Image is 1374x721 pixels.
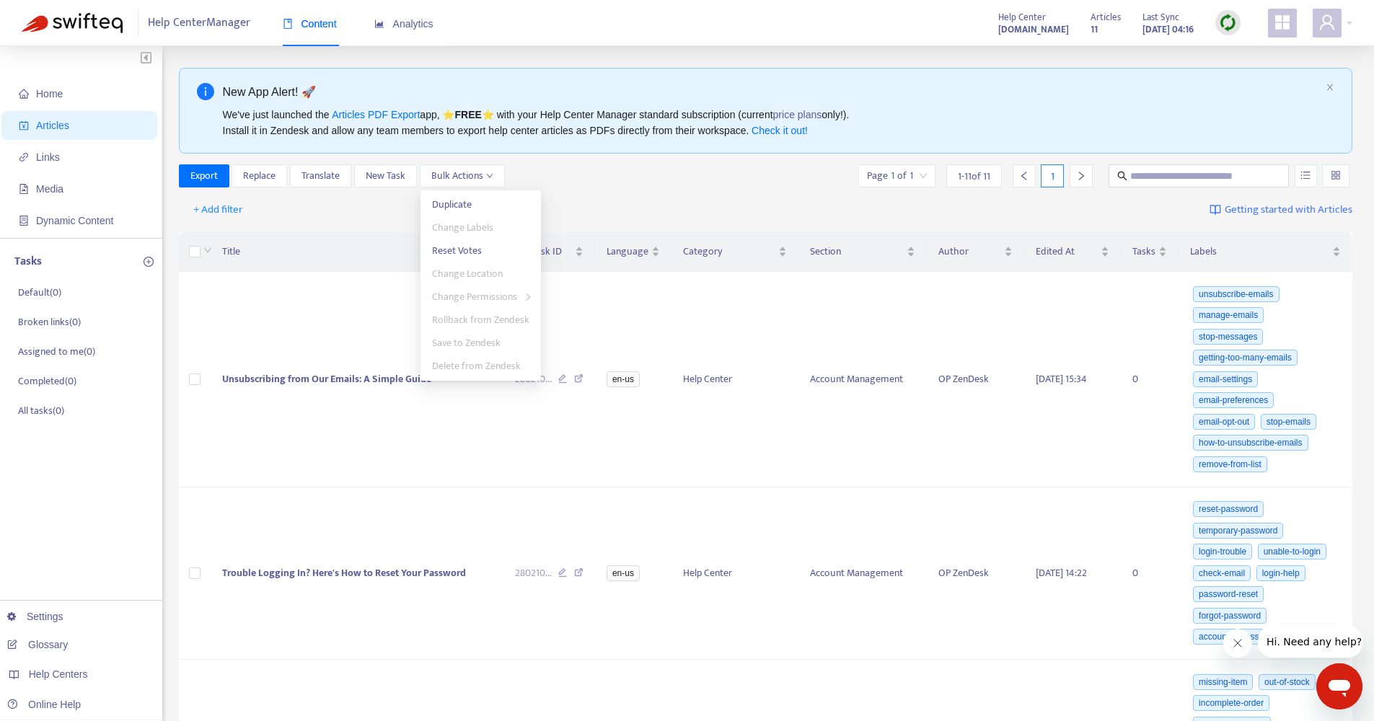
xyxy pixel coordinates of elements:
[222,371,431,387] span: Unsubscribing from Our Emails: A Simple Guide
[1295,164,1317,187] button: unordered-list
[607,565,640,581] span: en-us
[1210,198,1352,221] a: Getting started with Articles
[1193,371,1258,387] span: email-settings
[1318,14,1336,31] span: user
[432,265,503,282] span: Change Location
[18,314,81,329] p: Broken links ( 0 )
[595,232,671,272] th: Language
[148,9,250,37] span: Help Center Manager
[1326,83,1334,92] button: close
[222,244,481,260] span: Title
[7,699,81,710] a: Online Help
[938,244,1001,260] span: Author
[19,120,29,131] span: account-book
[1256,565,1305,581] span: login-help
[1179,232,1352,272] th: Labels
[420,164,505,187] button: Bulk Actionsdown
[283,18,337,30] span: Content
[301,168,340,184] span: Translate
[193,201,243,218] span: + Add filter
[798,487,927,660] td: Account Management
[36,183,63,195] span: Media
[432,242,482,259] span: Reset Votes
[1041,164,1064,187] div: 1
[332,109,420,120] a: Articles PDF Export
[515,565,552,581] span: 280210 ...
[1193,286,1279,302] span: unsubscribe-emails
[454,109,481,120] b: FREE
[1258,626,1362,658] iframe: Message from company
[1019,171,1029,181] span: left
[222,565,466,581] span: Trouble Logging In? Here's How to Reset Your Password
[1193,695,1269,711] span: incomplete-order
[29,668,88,680] span: Help Centers
[19,184,29,194] span: file-image
[203,246,212,255] span: down
[927,232,1024,272] th: Author
[36,88,63,99] span: Home
[1091,22,1098,37] strong: 11
[1193,329,1263,345] span: stop-messages
[18,285,61,300] p: Default ( 0 )
[1316,663,1362,709] iframe: Button to launch messaging window
[432,196,472,213] span: Duplicate
[1190,244,1329,260] span: Labels
[18,373,76,389] p: Completed ( 0 )
[1193,608,1267,624] span: forgot-password
[36,151,60,163] span: Links
[36,215,113,226] span: Dynamic Content
[283,19,293,29] span: book
[18,344,95,359] p: Assigned to me ( 0 )
[374,18,433,30] span: Analytics
[290,164,351,187] button: Translate
[1024,232,1121,272] th: Edited At
[998,9,1046,25] span: Help Center
[1121,272,1179,487] td: 0
[773,109,822,120] a: price plans
[19,89,29,99] span: home
[18,403,64,418] p: All tasks ( 0 )
[1193,523,1283,539] span: temporary-password
[798,272,927,487] td: Account Management
[671,272,798,487] td: Help Center
[927,487,1024,660] td: OP ZenDesk
[243,168,276,184] span: Replace
[1121,232,1179,272] th: Tasks
[197,83,214,100] span: info-circle
[1193,586,1264,602] span: password-reset
[1193,350,1298,366] span: getting-too-many-emails
[1261,414,1316,430] span: stop-emails
[1223,629,1252,658] iframe: Close message
[374,19,384,29] span: area-chart
[22,13,123,33] img: Swifteq
[179,164,229,187] button: Export
[798,232,927,272] th: Section
[211,232,504,272] th: Title
[1274,14,1291,31] span: appstore
[1210,204,1221,216] img: image-link
[36,120,69,131] span: Articles
[1193,307,1264,323] span: manage-emails
[1259,674,1316,690] span: out-of-stock
[810,244,904,260] span: Section
[366,168,405,184] span: New Task
[1193,456,1267,472] span: remove-from-list
[14,253,42,270] p: Tasks
[1076,171,1086,181] span: right
[354,164,417,187] button: New Task
[1117,171,1127,181] span: search
[515,244,572,260] span: Zendesk ID
[1193,544,1252,559] span: login-trouble
[1219,14,1237,32] img: sync.dc5367851b00ba804db3.png
[607,244,648,260] span: Language
[432,358,521,374] span: Delete from Zendesk
[232,164,287,187] button: Replace
[7,611,63,622] a: Settings
[503,232,595,272] th: Zendesk ID
[223,107,1321,138] div: We've just launched the app, ⭐ ⭐️ with your Help Center Manager standard subscription (current on...
[1193,629,1264,645] span: account-access
[7,639,68,650] a: Glossary
[998,22,1069,37] strong: [DOMAIN_NAME]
